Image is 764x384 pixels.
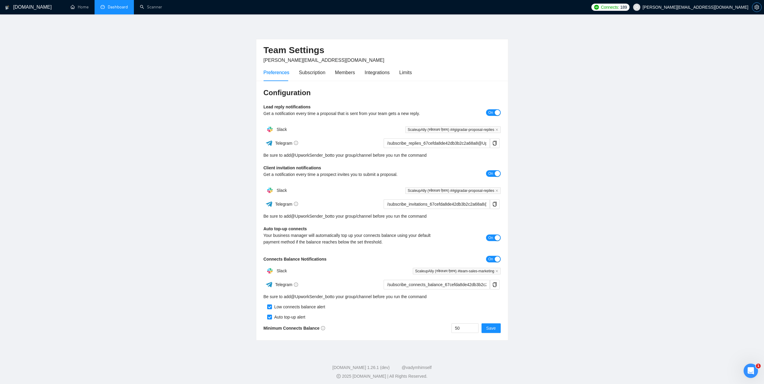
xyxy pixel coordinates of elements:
[335,69,355,76] div: Members
[365,69,390,76] div: Integrations
[291,213,331,219] a: @UpworkSender_bot
[264,123,276,135] img: hpQkSZIkSZIkSZIkSZIkSZIkSZIkSZIkSZIkSZIkSZIkSZIkSZIkSZIkSZIkSZIkSZIkSZIkSZIkSZIkSZIkSZIkSZIkSZIkS...
[264,171,442,178] div: Get a notification every time a prospect invites you to submit a proposal.
[264,69,289,76] div: Preferences
[744,364,758,378] iframe: Intercom live chat
[321,326,325,330] span: info-circle
[275,282,298,287] span: Telegram
[299,69,325,76] div: Subscription
[490,199,500,209] button: copy
[140,5,162,10] a: searchScanner
[264,58,385,63] span: [PERSON_NAME][EMAIL_ADDRESS][DOMAIN_NAME]
[272,304,325,310] div: Low connects balance alert
[756,364,761,368] span: 1
[620,4,627,11] span: 189
[264,213,501,219] div: Be sure to add to your group/channel before you run the command
[332,365,390,370] a: [DOMAIN_NAME] 1.26.1 (dev)
[264,88,501,98] h3: Configuration
[264,152,501,159] div: Be sure to add to your group/channel before you run the command
[265,200,273,208] img: ww3wtPAAAAAElFTkSuQmCC
[495,270,498,273] span: close
[495,189,498,192] span: close
[490,282,499,287] span: copy
[264,104,311,109] b: Lead reply notifications
[594,5,599,10] img: upwork-logo.png
[291,152,331,159] a: @UpworkSender_bot
[264,232,442,245] div: Your business manager will automatically top up your connects balance using your default payment ...
[264,110,442,117] div: Get a notification every time a proposal that is sent from your team gets a new reply.
[488,170,493,177] span: On
[488,256,493,262] span: On
[402,365,432,370] a: @vadymhimself
[635,5,639,9] span: user
[337,374,341,378] span: copyright
[490,280,500,289] button: copy
[405,126,500,133] span: ScaleupAlly (स्केलअप ऐलाय) ##gigradar-proposal-replies
[275,141,298,146] span: Telegram
[264,265,276,277] img: hpQkSZIkSZIkSZIkSZIkSZIkSZIkSZIkSZIkSZIkSZIkSZIkSZIkSZIkSZIkSZIkSZIkSZIkSZIkSZIkSZIkSZIkSZIkSZIkS...
[413,268,501,274] span: ScaleupAlly (स्केलअप ऐलाय) #team-sales-marketing
[294,141,298,145] span: info-circle
[101,5,128,10] a: dashboardDashboard
[264,326,325,331] b: Minimum Connects Balance
[264,293,501,300] div: Be sure to add to your group/channel before you run the command
[265,139,273,147] img: ww3wtPAAAAAElFTkSuQmCC
[490,202,499,207] span: copy
[264,165,321,170] b: Client invitation notifications
[5,373,759,379] div: 2025 [DOMAIN_NAME] | All Rights Reserved.
[486,325,496,331] span: Save
[482,323,501,333] button: Save
[488,234,493,241] span: On
[490,141,499,146] span: copy
[264,184,276,196] img: hpQkSZIkSZIkSZIkSZIkSZIkSZIkSZIkSZIkSZIkSZIkSZIkSZIkSZIkSZIkSZIkSZIkSZIkSZIkSZIkSZIkSZIkSZIkSZIkS...
[405,187,500,194] span: ScaleupAlly (स्केलअप ऐलाय) ##gigradar-proposal-replies
[495,128,498,131] span: close
[272,314,306,320] div: Auto top-up alert
[276,268,287,273] span: Slack
[71,5,89,10] a: homeHome
[265,281,273,288] img: ww3wtPAAAAAElFTkSuQmCC
[264,44,501,56] h2: Team Settings
[264,226,307,231] b: Auto top-up connects
[601,4,619,11] span: Connects:
[752,5,762,10] a: setting
[752,2,762,12] button: setting
[399,69,412,76] div: Limits
[294,202,298,206] span: info-circle
[276,188,287,193] span: Slack
[752,5,761,10] span: setting
[276,127,287,132] span: Slack
[294,283,298,287] span: info-circle
[488,109,493,116] span: On
[264,257,327,262] b: Connects Balance Notifications
[490,138,500,148] button: copy
[291,293,331,300] a: @UpworkSender_bot
[5,3,9,12] img: logo
[275,202,298,207] span: Telegram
